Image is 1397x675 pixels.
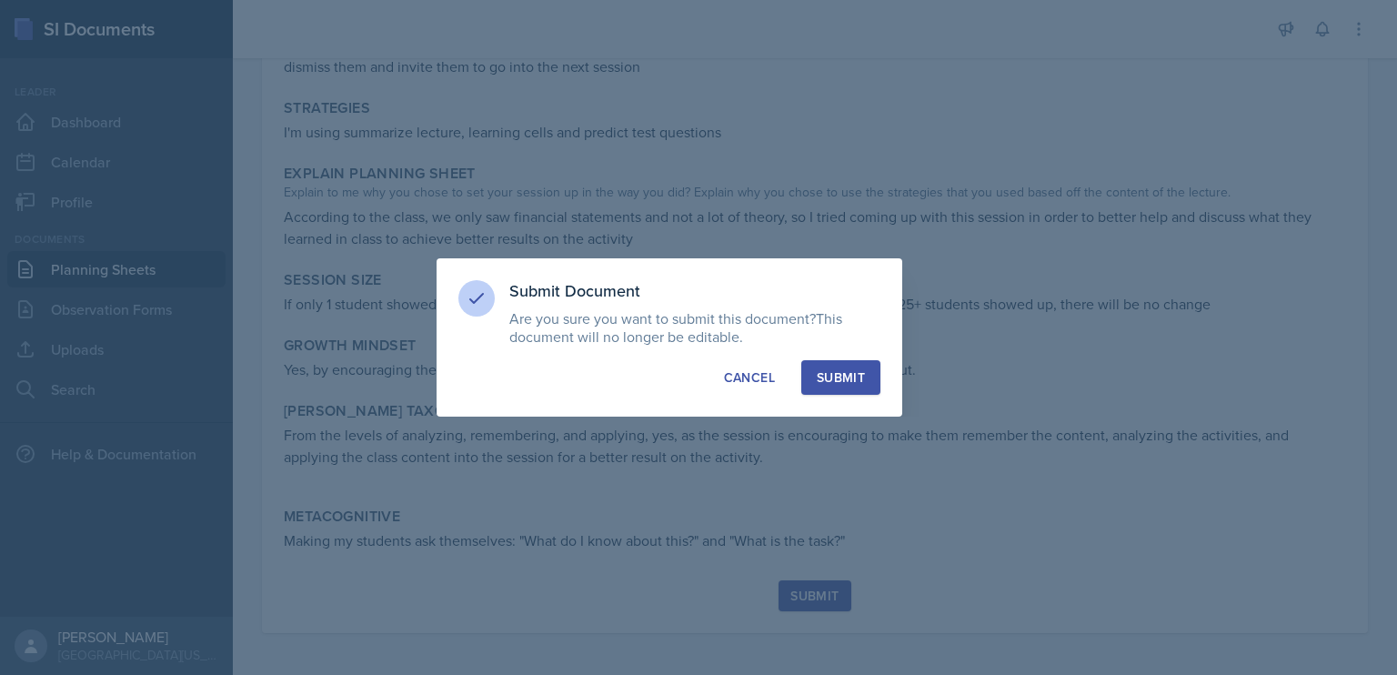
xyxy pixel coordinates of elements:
span: This document will no longer be editable. [509,308,842,347]
div: Submit [817,368,865,387]
div: Cancel [724,368,775,387]
button: Submit [801,360,880,395]
h3: Submit Document [509,280,880,302]
button: Cancel [709,360,790,395]
p: Are you sure you want to submit this document? [509,309,880,346]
